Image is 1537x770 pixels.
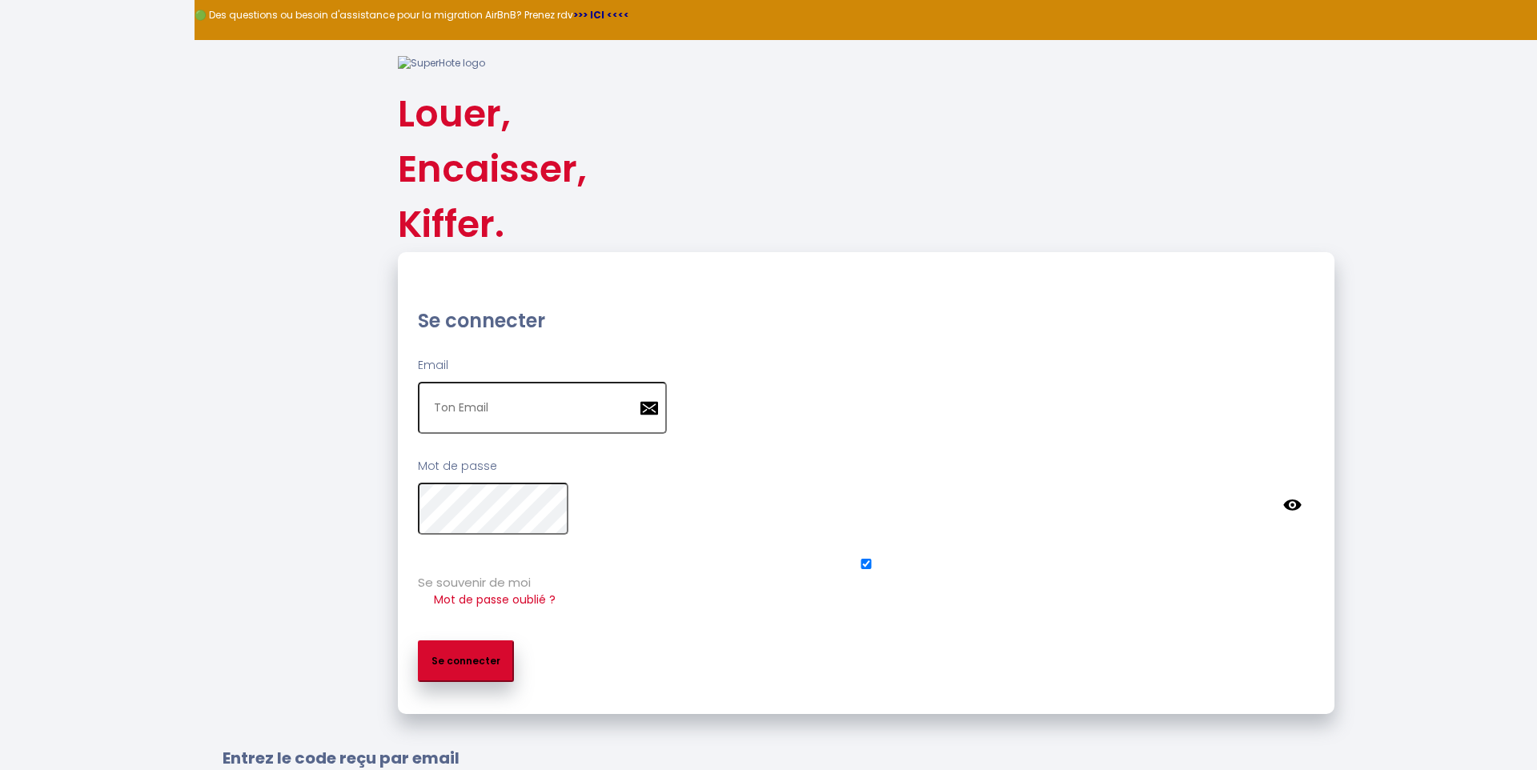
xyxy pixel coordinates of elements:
[418,382,667,434] input: Ton Email
[418,574,531,591] label: Se souvenir de moi
[418,357,1314,374] h2: Email
[573,8,629,22] a: >>> ICI <<<<
[434,592,556,608] a: Mot de passe oublié ?
[398,197,587,252] div: Kiffer.
[398,142,587,197] div: Encaisser,
[223,746,1509,770] h2: Entrez le code reçu par email
[418,458,1314,475] h2: Mot de passe
[418,308,1314,333] h1: Se connecter
[418,640,514,682] button: Se connecter
[398,56,485,70] img: SuperHote logo
[398,86,587,142] div: Louer,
